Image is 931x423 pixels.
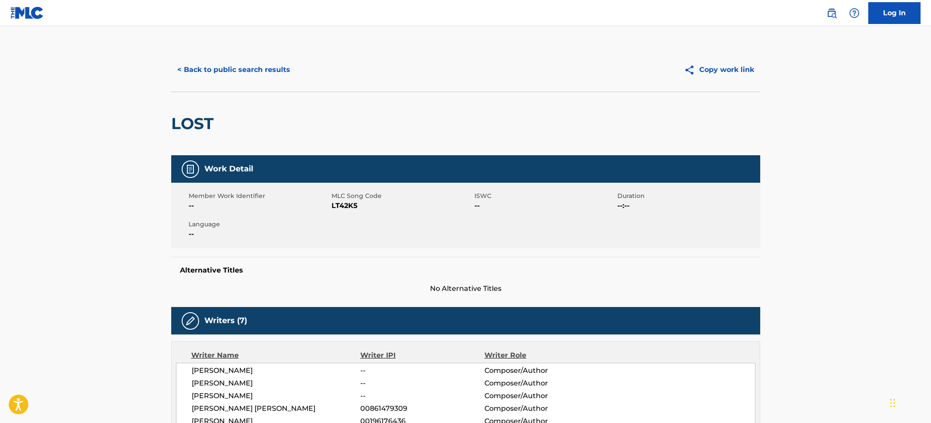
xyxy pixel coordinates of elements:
[617,191,758,201] span: Duration
[192,403,361,414] span: [PERSON_NAME] [PERSON_NAME]
[204,316,247,326] h5: Writers (7)
[360,403,484,414] span: 00861479309
[171,59,296,81] button: < Back to public search results
[846,4,863,22] div: Help
[192,391,361,401] span: [PERSON_NAME]
[890,390,895,416] div: Drag
[887,381,931,423] iframe: Chat Widget
[189,229,329,239] span: --
[189,220,329,229] span: Language
[171,283,760,294] span: No Alternative Titles
[907,282,931,352] iframe: Resource Center
[189,191,329,201] span: Member Work Identifier
[684,65,699,75] img: Copy work link
[484,350,597,361] div: Writer Role
[360,391,484,401] span: --
[192,365,361,376] span: [PERSON_NAME]
[189,201,329,211] span: --
[484,365,597,376] span: Composer/Author
[171,114,218,133] h2: LOST
[180,266,752,275] h5: Alternative Titles
[823,4,840,22] a: Public Search
[678,59,760,81] button: Copy work link
[10,7,44,19] img: MLC Logo
[617,201,758,211] span: --:--
[332,191,472,201] span: MLC Song Code
[484,403,597,414] span: Composer/Author
[849,8,860,18] img: help
[185,164,196,174] img: Work Detail
[204,164,253,174] h5: Work Detail
[360,365,484,376] span: --
[192,378,361,389] span: [PERSON_NAME]
[360,378,484,389] span: --
[826,8,837,18] img: search
[191,350,361,361] div: Writer Name
[332,201,472,211] span: LT42K5
[474,191,615,201] span: ISWC
[360,350,484,361] div: Writer IPI
[474,201,615,211] span: --
[484,378,597,389] span: Composer/Author
[868,2,921,24] a: Log In
[185,316,196,326] img: Writers
[484,391,597,401] span: Composer/Author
